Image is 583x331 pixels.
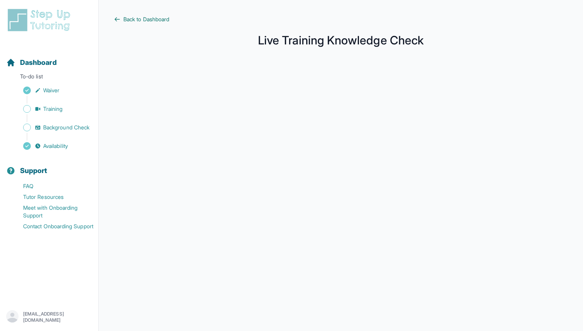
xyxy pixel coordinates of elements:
h1: Live Training Knowledge Check [114,36,568,45]
span: Training [43,105,63,113]
a: Back to Dashboard [114,15,568,23]
span: Back to Dashboard [123,15,169,23]
a: Meet with Onboarding Support [6,202,98,221]
a: Dashboard [6,57,57,68]
a: Waiver [6,85,98,96]
p: [EMAIL_ADDRESS][DOMAIN_NAME] [23,311,92,323]
a: Contact Onboarding Support [6,221,98,232]
a: Availability [6,141,98,151]
img: logo [6,8,75,32]
span: Availability [43,142,68,150]
span: Waiver [43,87,59,94]
p: To-do list [3,73,95,83]
button: Dashboard [3,45,95,71]
a: Background Check [6,122,98,133]
a: Tutor Resources [6,192,98,202]
span: Background Check [43,124,89,131]
span: Support [20,165,47,176]
a: Training [6,104,98,114]
a: FAQ [6,181,98,192]
span: Dashboard [20,57,57,68]
button: [EMAIL_ADDRESS][DOMAIN_NAME] [6,310,92,324]
button: Support [3,153,95,179]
